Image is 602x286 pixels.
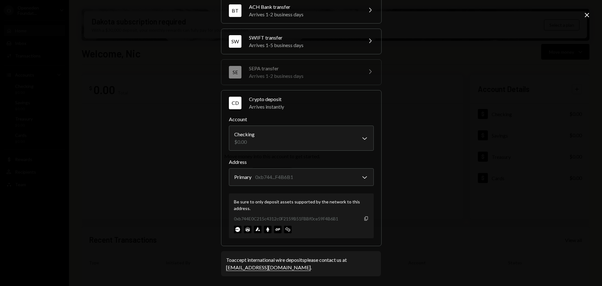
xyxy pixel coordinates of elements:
img: optimism-mainnet [274,226,282,233]
div: CDCrypto depositArrives instantly [229,116,374,238]
img: polygon-mainnet [284,226,292,233]
div: Arrives 1-2 business days [249,11,359,18]
img: base-mainnet [234,226,241,233]
div: 0xb744E0C215c4312c0F2159B51FBBf0ce59F4B6B1 [234,215,338,222]
img: arbitrum-mainnet [244,226,251,233]
div: SWIFT transfer [249,34,359,41]
label: Account [229,116,374,123]
div: Crypto deposit [249,95,374,103]
div: SE [229,66,241,78]
div: 0xb744...F4B6B1 [255,173,293,181]
div: Arrives 1-5 business days [249,41,359,49]
div: To accept international wire deposits please contact us at . [226,256,376,271]
div: SW [229,35,241,48]
div: CD [229,97,241,109]
a: [EMAIL_ADDRESS][DOMAIN_NAME] [226,264,311,271]
button: CDCrypto depositArrives instantly [221,90,381,116]
button: SWSWIFT transferArrives 1-5 business days [221,29,381,54]
button: Address [229,168,374,186]
div: BT [229,4,241,17]
div: Arrives 1-2 business days [249,72,359,80]
div: Arrives instantly [249,103,374,111]
button: Account [229,126,374,151]
div: ACH Bank transfer [249,3,359,11]
div: Be sure to only deposit assets supported by the network to this address. [234,198,369,212]
img: avalanche-mainnet [254,226,261,233]
img: ethereum-mainnet [264,226,272,233]
button: SESEPA transferArrives 1-2 business days [221,60,381,85]
div: SEPA transfer [249,65,359,72]
label: Address [229,158,374,166]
